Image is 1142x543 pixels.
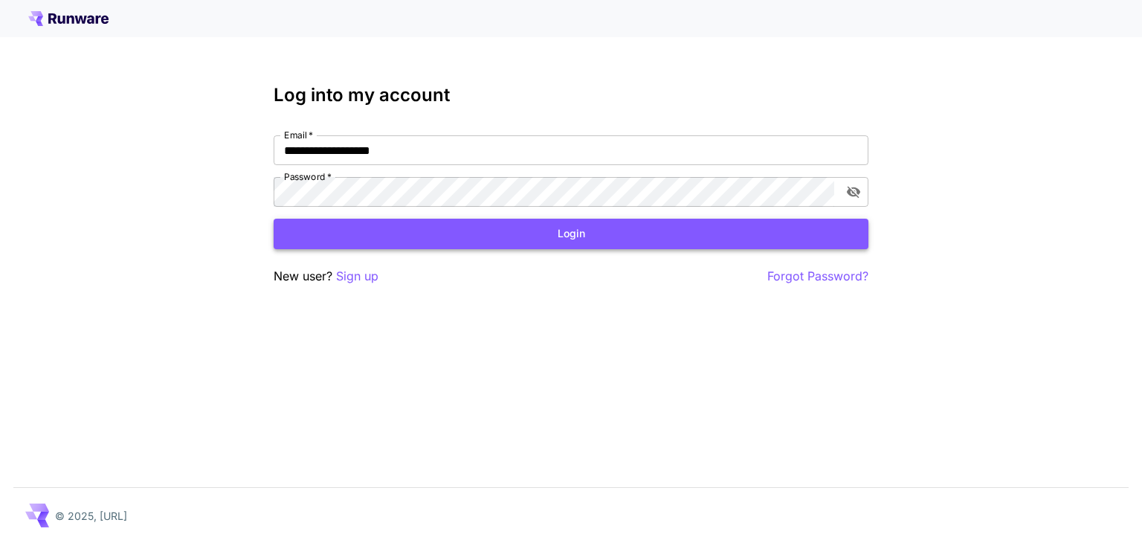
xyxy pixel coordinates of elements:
[55,508,127,524] p: © 2025, [URL]
[336,267,378,286] button: Sign up
[767,267,868,286] button: Forgot Password?
[274,219,868,249] button: Login
[840,179,867,205] button: toggle password visibility
[274,85,868,106] h3: Log into my account
[284,170,332,183] label: Password
[284,129,313,141] label: Email
[274,267,378,286] p: New user?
